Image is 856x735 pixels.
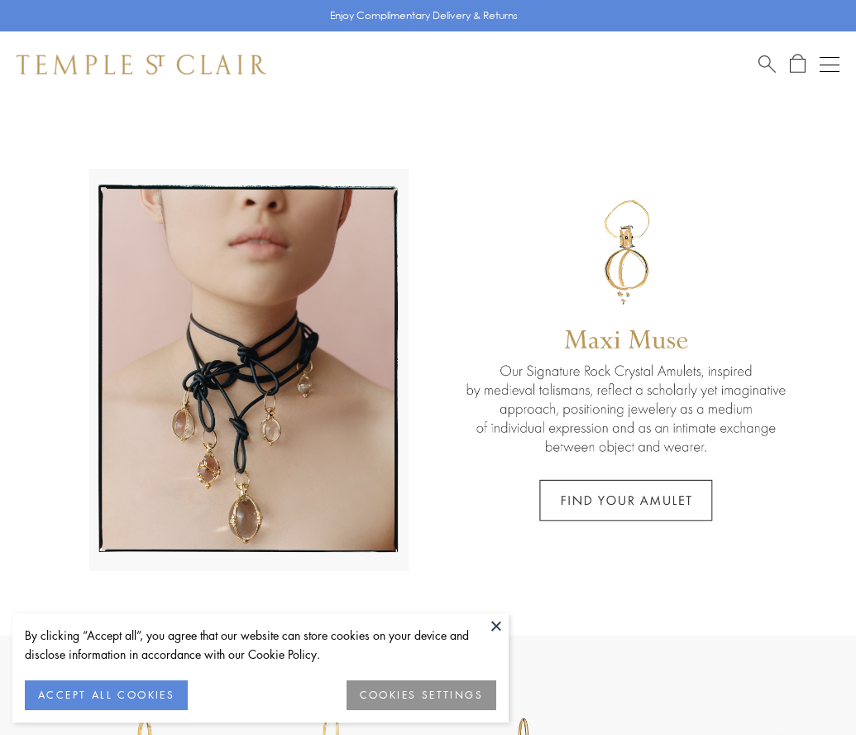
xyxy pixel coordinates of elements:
div: By clicking “Accept all”, you agree that our website can store cookies on your device and disclos... [25,626,496,664]
button: Open navigation [820,55,839,74]
a: Open Shopping Bag [790,54,806,74]
button: ACCEPT ALL COOKIES [25,680,188,710]
a: Search [758,54,776,74]
p: Enjoy Complimentary Delivery & Returns [330,7,518,24]
img: Temple St. Clair [17,55,266,74]
button: COOKIES SETTINGS [347,680,496,710]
